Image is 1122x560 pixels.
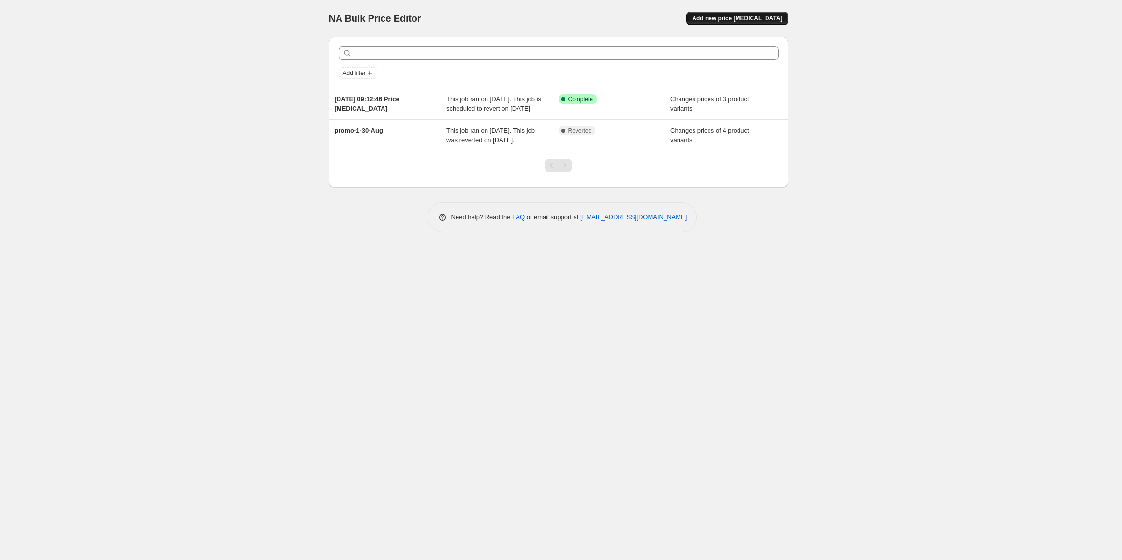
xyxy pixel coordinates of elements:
span: Reverted [568,127,592,134]
span: Changes prices of 4 product variants [670,127,749,144]
button: Add new price [MEDICAL_DATA] [686,12,788,25]
span: Complete [568,95,593,103]
span: Need help? Read the [451,213,513,221]
button: Add filter [339,67,377,79]
span: Add filter [343,69,366,77]
a: [EMAIL_ADDRESS][DOMAIN_NAME] [580,213,687,221]
span: NA Bulk Price Editor [329,13,421,24]
a: FAQ [512,213,525,221]
span: This job ran on [DATE]. This job is scheduled to revert on [DATE]. [446,95,541,112]
nav: Pagination [545,159,572,172]
span: [DATE] 09:12:46 Price [MEDICAL_DATA] [335,95,399,112]
span: Changes prices of 3 product variants [670,95,749,112]
span: promo-1-30-Aug [335,127,383,134]
span: Add new price [MEDICAL_DATA] [692,15,782,22]
span: This job ran on [DATE]. This job was reverted on [DATE]. [446,127,535,144]
span: or email support at [525,213,580,221]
